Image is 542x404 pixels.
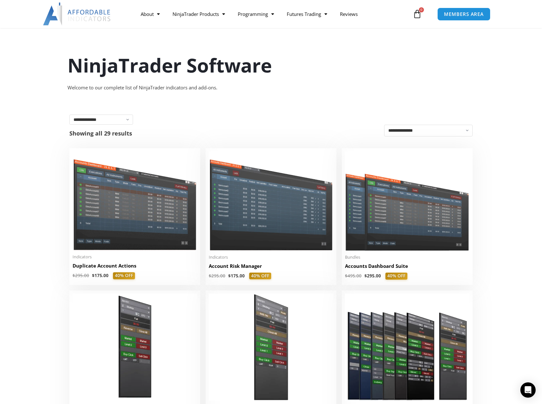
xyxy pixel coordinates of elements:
[334,7,364,21] a: Reviews
[67,83,475,92] div: Welcome to our complete list of NinjaTrader indicators and add-ons.
[73,262,197,272] a: Duplicate Account Actions
[228,273,245,279] bdi: 175.00
[73,273,89,278] bdi: 295.00
[385,273,407,280] span: 40% OFF
[134,7,166,21] a: About
[43,3,111,25] img: LogoAI | Affordable Indicators – NinjaTrader
[209,254,333,260] span: Indicators
[73,294,197,401] img: BasicTools
[520,382,536,398] div: Open Intercom Messenger
[384,125,473,136] select: Shop order
[437,8,490,21] a: MEMBERS AREA
[73,273,75,278] span: $
[345,273,362,279] bdi: 495.00
[73,254,197,260] span: Indicators
[345,263,469,269] h2: Accounts Dashboard Suite
[73,262,197,269] h2: Duplicate Account Actions
[113,272,135,279] span: 40% OFF
[134,7,411,21] nav: Menu
[69,130,132,136] p: Showing all 29 results
[92,273,109,278] bdi: 175.00
[345,263,469,273] a: Accounts Dashboard Suite
[209,294,333,401] img: Essential Chart Trader Tools
[345,294,469,401] img: ProfessionalToolsBundlePage
[231,7,280,21] a: Programming
[209,263,333,273] a: Account Risk Manager
[92,273,95,278] span: $
[419,7,424,12] span: 0
[73,151,197,250] img: Duplicate Account Actions
[280,7,334,21] a: Futures Trading
[228,273,231,279] span: $
[345,273,348,279] span: $
[345,254,469,260] span: Bundles
[209,151,333,250] img: Account Risk Manager
[209,273,225,279] bdi: 295.00
[403,5,431,23] a: 0
[345,151,469,251] img: Accounts Dashboard Suite
[209,273,211,279] span: $
[364,273,367,279] span: $
[249,273,271,280] span: 40% OFF
[166,7,231,21] a: NinjaTrader Products
[67,52,475,79] h1: NinjaTrader Software
[364,273,381,279] bdi: 295.00
[444,12,484,17] span: MEMBERS AREA
[209,263,333,269] h2: Account Risk Manager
